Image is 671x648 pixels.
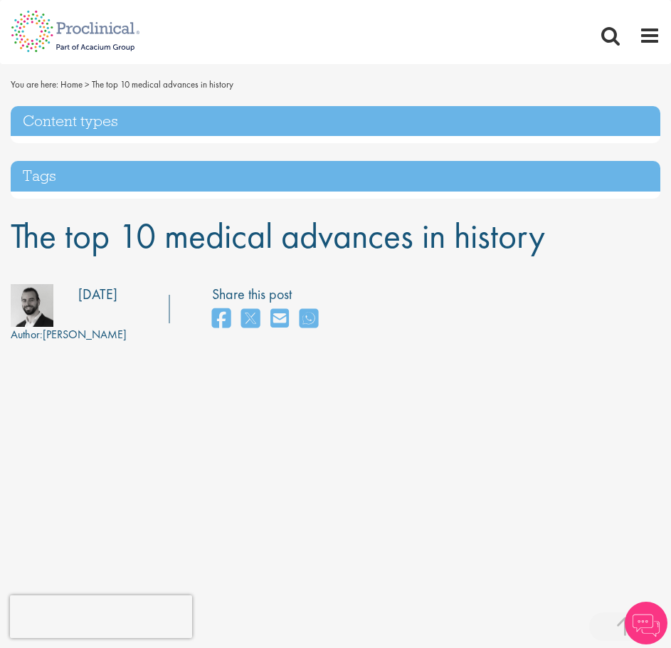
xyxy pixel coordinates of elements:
div: [DATE] [78,284,117,305]
span: The top 10 medical advances in history [11,213,545,258]
span: The top 10 medical advances in history [92,78,233,90]
h3: Content types [11,106,660,137]
a: share on whats app [300,304,318,335]
div: [PERSON_NAME] [11,327,127,343]
a: share on facebook [212,304,231,335]
h3: Tags [11,161,660,192]
img: 76d2c18e-6ce3-4617-eefd-08d5a473185b [11,284,53,327]
span: Author: [11,327,43,342]
label: Share this post [212,284,325,305]
iframe: reCAPTCHA [10,595,192,638]
img: Chatbot [625,602,667,644]
a: share on twitter [241,304,260,335]
a: share on email [270,304,289,335]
